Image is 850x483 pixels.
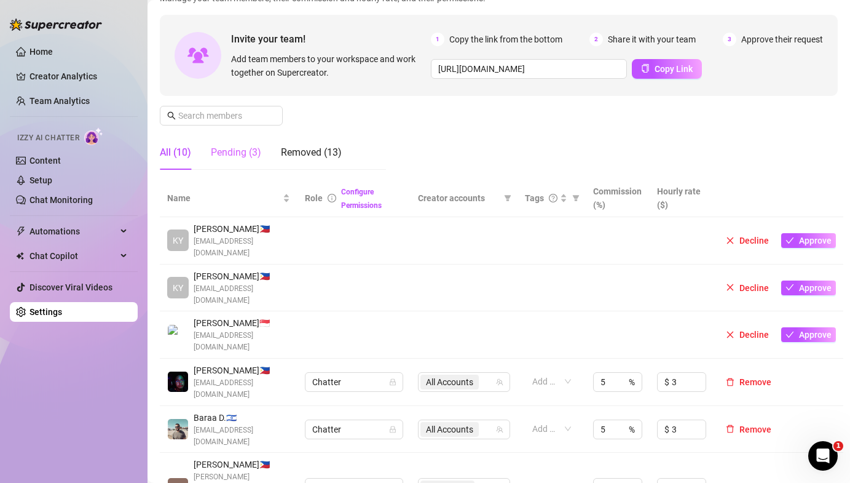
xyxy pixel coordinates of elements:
[785,236,794,245] span: check
[721,422,776,437] button: Remove
[781,327,836,342] button: Approve
[194,236,290,259] span: [EMAIL_ADDRESS][DOMAIN_NAME]
[312,420,396,439] span: Chatter
[30,246,117,266] span: Chat Copilot
[168,372,188,392] img: Rexson John Gabales
[739,236,769,245] span: Decline
[420,422,479,437] span: All Accounts
[426,375,473,389] span: All Accounts
[30,195,93,205] a: Chat Monitoring
[30,175,52,185] a: Setup
[194,222,290,236] span: [PERSON_NAME] 🇵🇭
[173,281,183,295] span: KY
[17,132,79,144] span: Izzy AI Chatter
[799,330,832,340] span: Approve
[549,194,557,202] span: question-circle
[194,458,290,471] span: [PERSON_NAME] 🇵🇭
[726,236,734,245] span: close
[721,233,774,248] button: Decline
[194,377,290,401] span: [EMAIL_ADDRESS][DOMAIN_NAME]
[194,425,290,448] span: [EMAIL_ADDRESS][DOMAIN_NAME]
[586,180,650,217] th: Commission (%)
[389,378,396,386] span: lock
[525,191,544,205] span: Tags
[160,180,297,217] th: Name
[194,330,290,353] span: [EMAIL_ADDRESS][DOMAIN_NAME]
[30,96,90,106] a: Team Analytics
[608,33,696,46] span: Share it with your team
[799,236,832,245] span: Approve
[781,281,836,295] button: Approve
[741,33,823,46] span: Approve their request
[194,283,290,306] span: [EMAIL_ADDRESS][DOMAIN_NAME]
[389,426,396,433] span: lock
[16,226,26,236] span: thunderbolt
[160,145,191,160] div: All (10)
[30,66,128,86] a: Creator Analytics
[426,423,473,436] span: All Accounts
[739,377,771,387] span: Remove
[721,281,774,295] button: Decline
[650,180,714,217] th: Hourly rate ($)
[10,18,102,31] img: logo-BBDzfeDw.svg
[726,330,734,339] span: close
[328,194,336,202] span: info-circle
[502,189,514,207] span: filter
[723,33,736,46] span: 3
[30,307,62,317] a: Settings
[168,419,188,439] img: Baraa Dacca
[449,33,562,46] span: Copy the link from the bottom
[739,330,769,340] span: Decline
[496,426,503,433] span: team
[30,222,117,241] span: Automations
[312,373,396,391] span: Chatter
[781,233,836,248] button: Approve
[739,425,771,434] span: Remove
[833,441,843,451] span: 1
[167,191,280,205] span: Name
[785,330,794,339] span: check
[341,188,382,210] a: Configure Permissions
[570,189,582,207] span: filter
[808,441,838,471] iframe: Intercom live chat
[721,327,774,342] button: Decline
[305,193,323,203] span: Role
[30,47,53,57] a: Home
[496,378,503,386] span: team
[655,64,693,74] span: Copy Link
[30,156,61,166] a: Content
[168,325,188,345] img: Tanya
[726,283,734,292] span: close
[589,33,603,46] span: 2
[785,283,794,292] span: check
[504,194,511,202] span: filter
[194,364,290,377] span: [PERSON_NAME] 🇵🇭
[173,234,183,247] span: KY
[194,316,290,330] span: [PERSON_NAME] 🇸🇬
[84,127,103,145] img: AI Chatter
[231,52,426,79] span: Add team members to your workspace and work together on Supercreator.
[420,375,479,389] span: All Accounts
[167,111,176,120] span: search
[726,425,734,433] span: delete
[418,191,499,205] span: Creator accounts
[431,33,444,46] span: 1
[194,411,290,425] span: Baraa D. 🇮🇱
[739,283,769,293] span: Decline
[231,31,431,47] span: Invite your team!
[799,283,832,293] span: Approve
[721,375,776,389] button: Remove
[281,145,342,160] div: Removed (13)
[30,282,112,292] a: Discover Viral Videos
[572,194,580,202] span: filter
[641,64,650,73] span: copy
[632,59,702,79] button: Copy Link
[178,109,266,122] input: Search members
[726,378,734,386] span: delete
[16,252,24,260] img: Chat Copilot
[211,145,261,160] div: Pending (3)
[194,269,290,283] span: [PERSON_NAME] 🇵🇭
